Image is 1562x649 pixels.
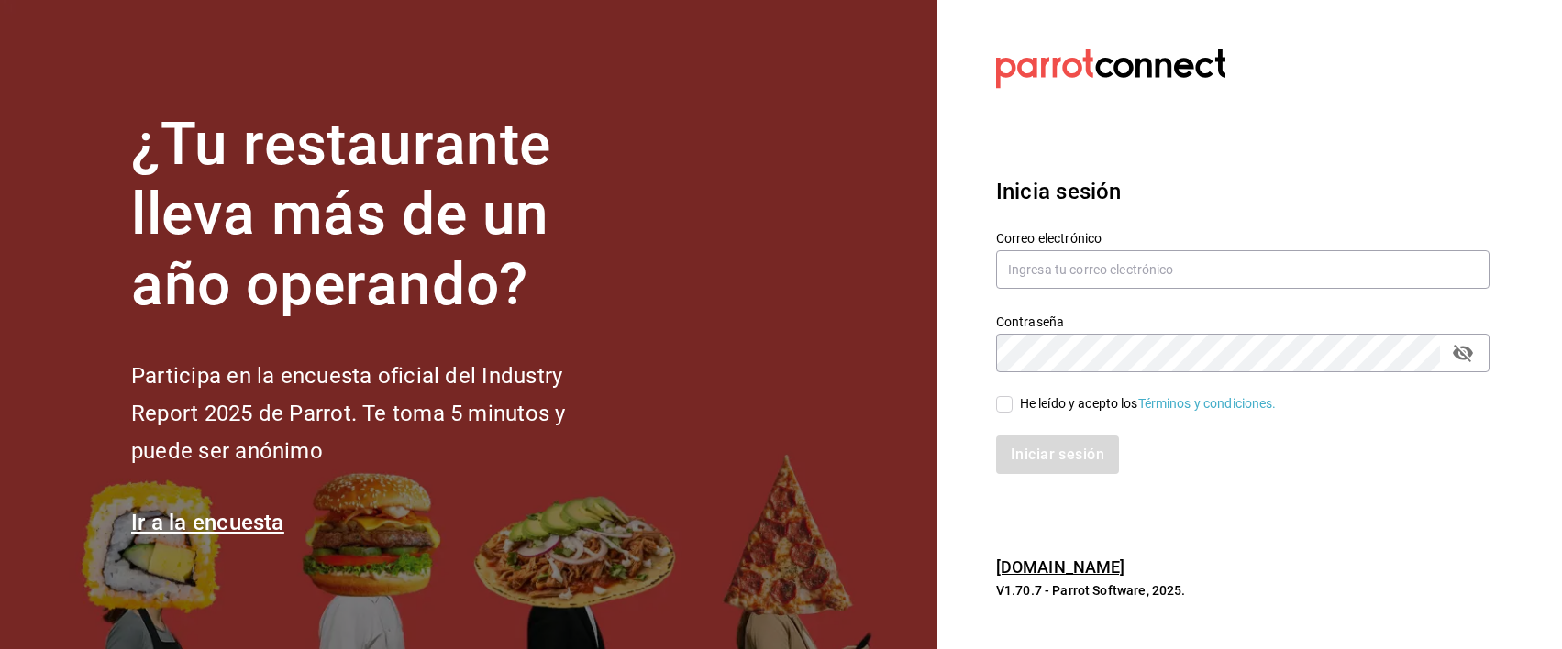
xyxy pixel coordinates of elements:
label: Correo electrónico [996,231,1490,244]
label: Contraseña [996,314,1490,327]
p: V1.70.7 - Parrot Software, 2025. [996,581,1490,599]
input: Ingresa tu correo electrónico [996,250,1490,289]
a: Ir a la encuesta [131,510,284,535]
a: Términos y condiciones. [1138,396,1277,411]
div: He leído y acepto los [1020,394,1277,413]
button: passwordField [1447,337,1479,368]
h2: Participa en la encuesta oficial del Industry Report 2025 de Parrot. Te toma 5 minutos y puede se... [131,357,626,469]
h1: ¿Tu restaurante lleva más de un año operando? [131,110,626,321]
h3: Inicia sesión [996,175,1490,208]
a: [DOMAIN_NAME] [996,557,1125,577]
